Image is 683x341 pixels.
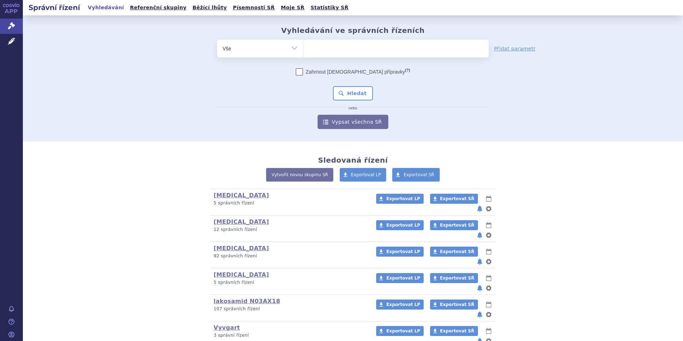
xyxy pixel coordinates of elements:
[214,192,269,199] a: [MEDICAL_DATA]
[485,231,492,239] button: nastavení
[386,328,420,333] span: Exportovat LP
[386,276,420,281] span: Exportovat LP
[485,310,492,319] button: nastavení
[214,298,280,305] a: lakosamid N03AX18
[266,168,333,182] a: Vytvořit novou skupinu SŘ
[440,249,474,254] span: Exportovat SŘ
[485,194,492,203] button: lhůty
[296,68,410,75] label: Zahrnout [DEMOGRAPHIC_DATA] přípravky
[430,326,478,336] a: Exportovat SŘ
[376,273,424,283] a: Exportovat LP
[340,168,387,182] a: Exportovat LP
[430,194,478,204] a: Exportovat SŘ
[386,196,420,201] span: Exportovat LP
[318,156,388,164] h2: Sledovaná řízení
[231,3,277,13] a: Písemnosti SŘ
[23,3,86,13] h2: Správní řízení
[386,249,420,254] span: Exportovat LP
[440,302,474,307] span: Exportovat SŘ
[485,257,492,266] button: nastavení
[485,221,492,229] button: lhůty
[214,245,269,252] a: [MEDICAL_DATA]
[485,247,492,256] button: lhůty
[485,284,492,292] button: nastavení
[86,3,126,13] a: Vyhledávání
[376,326,424,336] a: Exportovat LP
[214,253,367,259] p: 92 správních řízení
[476,310,483,319] button: notifikace
[376,220,424,230] a: Exportovat LP
[190,3,229,13] a: Běžící lhůty
[376,300,424,310] a: Exportovat LP
[376,194,424,204] a: Exportovat LP
[214,280,367,286] p: 5 správních řízení
[281,26,425,35] h2: Vyhledávání ve správních řízeních
[333,86,373,100] button: Hledat
[485,274,492,282] button: lhůty
[345,106,361,110] i: nebo
[214,324,240,331] a: Vyvgart
[308,3,350,13] a: Statistiky SŘ
[485,300,492,309] button: lhůty
[214,200,367,206] p: 5 správních řízení
[214,271,269,278] a: [MEDICAL_DATA]
[386,302,420,307] span: Exportovat LP
[440,223,474,228] span: Exportovat SŘ
[214,306,367,312] p: 107 správních řízení
[430,247,478,257] a: Exportovat SŘ
[318,115,388,129] a: Vypsat všechna SŘ
[404,172,434,177] span: Exportovat SŘ
[351,172,381,177] span: Exportovat LP
[214,218,269,225] a: [MEDICAL_DATA]
[430,220,478,230] a: Exportovat SŘ
[128,3,189,13] a: Referenční skupiny
[405,68,410,73] abbr: (?)
[214,332,367,338] p: 3 správní řízení
[392,168,440,182] a: Exportovat SŘ
[476,204,483,213] button: notifikace
[386,223,420,228] span: Exportovat LP
[440,328,474,333] span: Exportovat SŘ
[485,204,492,213] button: nastavení
[376,247,424,257] a: Exportovat LP
[485,327,492,335] button: lhůty
[440,276,474,281] span: Exportovat SŘ
[430,300,478,310] a: Exportovat SŘ
[430,273,478,283] a: Exportovat SŘ
[494,45,536,52] a: Přidat parametr
[214,227,367,233] p: 12 správních řízení
[476,231,483,239] button: notifikace
[476,284,483,292] button: notifikace
[476,257,483,266] button: notifikace
[440,196,474,201] span: Exportovat SŘ
[279,3,306,13] a: Moje SŘ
